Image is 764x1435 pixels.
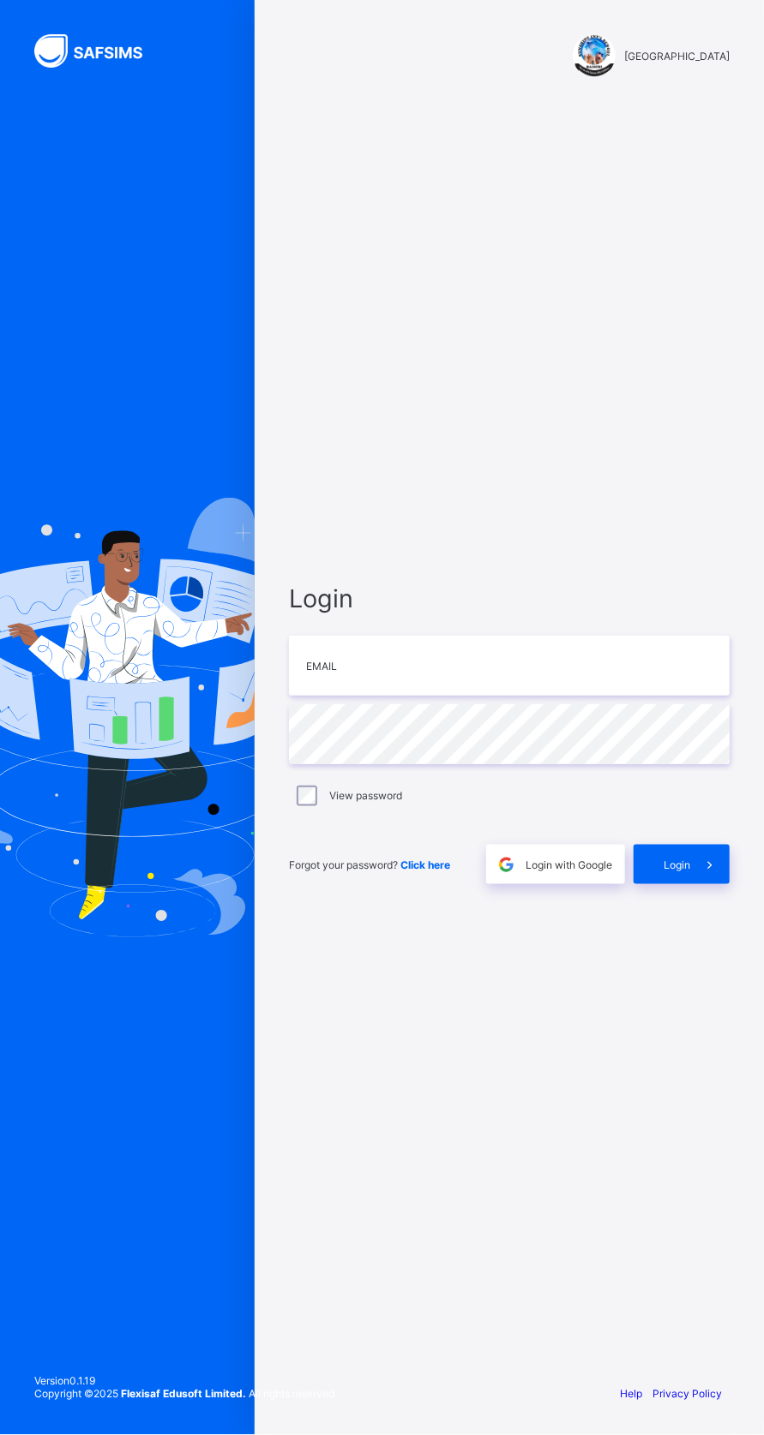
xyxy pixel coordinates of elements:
[496,855,516,875] img: google.396cfc9801f0270233282035f929180a.svg
[400,858,450,871] a: Click here
[121,1388,246,1401] strong: Flexisaf Edusoft Limited.
[664,858,690,871] span: Login
[526,858,612,871] span: Login with Google
[289,858,450,871] span: Forgot your password?
[34,34,163,68] img: SAFSIMS Logo
[34,1375,337,1388] span: Version 0.1.19
[620,1388,642,1401] a: Help
[289,583,730,613] span: Login
[34,1388,337,1401] span: Copyright © 2025 All rights reserved.
[624,50,730,63] span: [GEOGRAPHIC_DATA]
[653,1388,722,1401] a: Privacy Policy
[329,789,402,802] label: View password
